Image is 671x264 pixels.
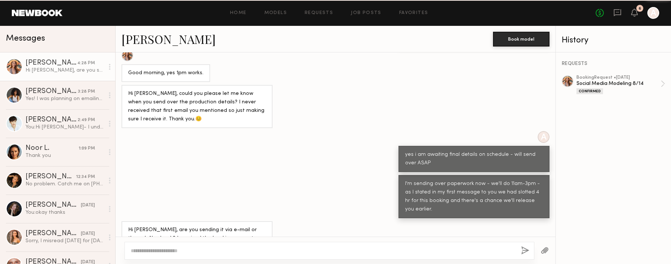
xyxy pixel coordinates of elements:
[230,11,247,16] a: Home
[79,145,95,152] div: 1:09 PM
[576,88,603,94] div: Confirmed
[78,88,95,95] div: 3:28 PM
[25,145,79,152] div: Noor L.
[25,152,104,159] div: Thank you
[25,209,104,216] div: You: okay thanks
[576,75,661,80] div: booking Request • [DATE]
[77,60,95,67] div: 4:28 PM
[399,11,428,16] a: Favorites
[305,11,333,16] a: Requests
[25,181,104,188] div: No problem. Catch me on [PHONE_NUMBER] in case you need quicker communication later.
[128,69,203,78] div: Good morning, yes 1pm works.
[576,80,661,87] div: Social Media Modeling 8/14
[639,7,641,11] div: 6
[25,237,104,244] div: Sorry, I misread [DATE] for [DATE]. Never mind, I confirmed 😊. Thank you.
[25,230,81,237] div: [PERSON_NAME]
[121,31,216,47] a: [PERSON_NAME]
[264,11,287,16] a: Models
[25,95,104,102] div: Yes! I was planning on emailing them [DATE] as well. Thanks!
[76,174,95,181] div: 12:34 PM
[81,230,95,237] div: [DATE]
[25,67,104,74] div: Hi [PERSON_NAME], are you sending it via e-mail or through Newbook? I received the booking reques...
[562,36,665,45] div: History
[576,75,665,94] a: bookingRequest •[DATE]Social Media Modeling 8/14Confirmed
[493,35,550,42] a: Book model
[405,180,543,214] div: I'm sending over paperwork now - we'll do 11am-3pm - as I stated in my first message to you we ha...
[25,124,104,131] div: You: Hi [PERSON_NAME]- I understand this situation is frustrating, and I truly appreciate your wi...
[81,202,95,209] div: [DATE]
[25,173,76,181] div: [PERSON_NAME]
[351,11,381,16] a: Job Posts
[562,61,665,66] div: REQUESTS
[25,202,81,209] div: [PERSON_NAME]
[405,151,543,168] div: yes i am awaiting final details on schedule - will send over ASAP
[128,226,266,251] div: Hi [PERSON_NAME], are you sending it via e-mail or through Newbook? I received the booking reques...
[128,90,266,124] div: Hi [PERSON_NAME], could you please let me know when you send over the production details? I never...
[493,32,550,47] button: Book model
[25,88,78,95] div: [PERSON_NAME]
[647,7,659,19] a: A
[25,59,77,67] div: [PERSON_NAME]
[6,34,45,43] span: Messages
[78,117,95,124] div: 2:49 PM
[25,116,78,124] div: [PERSON_NAME]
